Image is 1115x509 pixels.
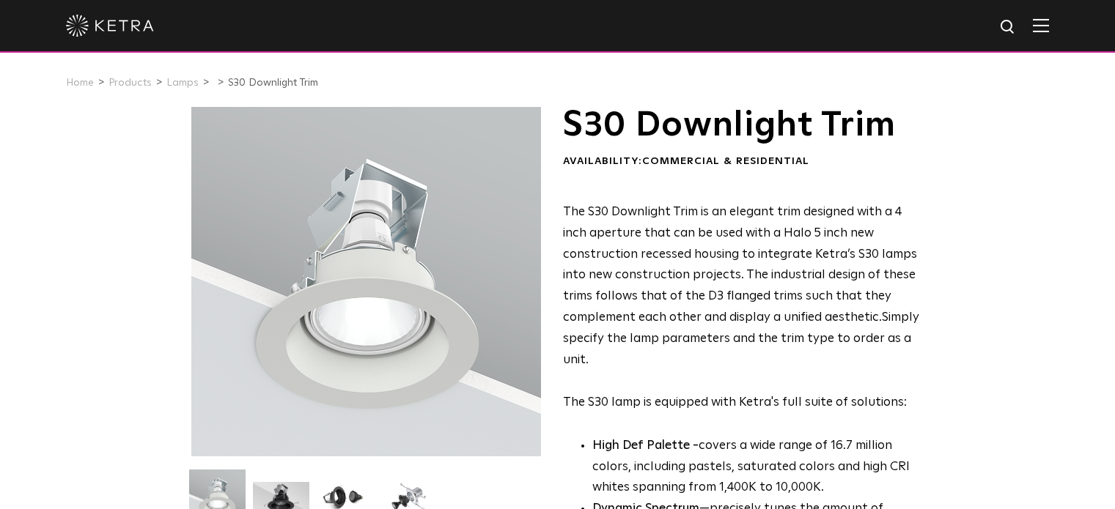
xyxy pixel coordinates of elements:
[563,107,920,144] h1: S30 Downlight Trim
[563,206,917,324] span: The S30 Downlight Trim is an elegant trim designed with a 4 inch aperture that can be used with a...
[563,155,920,169] div: Availability:
[999,18,1018,37] img: search icon
[108,78,152,88] a: Products
[563,311,919,366] span: Simply specify the lamp parameters and the trim type to order as a unit.​
[228,78,318,88] a: S30 Downlight Trim
[1033,18,1049,32] img: Hamburger%20Nav.svg
[592,436,920,499] p: covers a wide range of 16.7 million colors, including pastels, saturated colors and high CRI whit...
[66,15,154,37] img: ketra-logo-2019-white
[642,156,809,166] span: Commercial & Residential
[166,78,199,88] a: Lamps
[66,78,94,88] a: Home
[592,439,699,452] strong: High Def Palette -
[563,202,920,414] p: The S30 lamp is equipped with Ketra's full suite of solutions:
